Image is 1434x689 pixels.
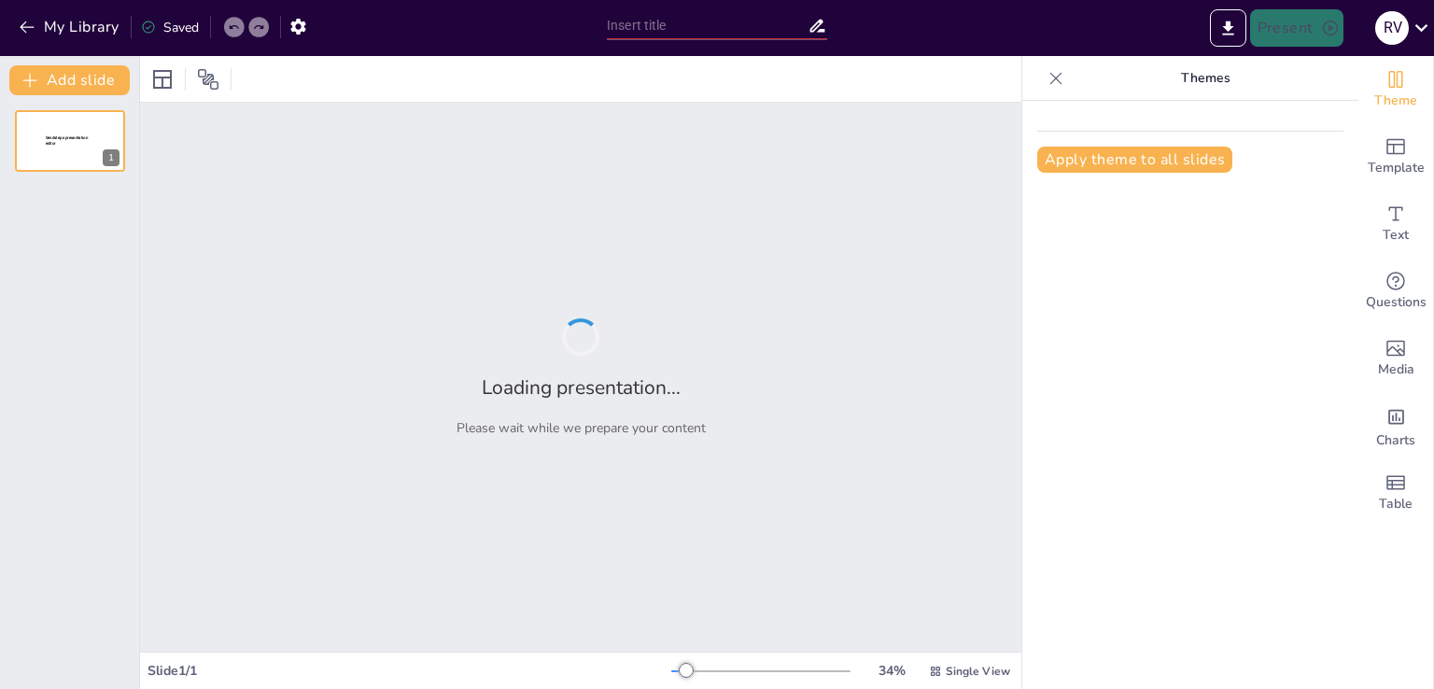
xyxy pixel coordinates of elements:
span: Charts [1376,430,1415,451]
span: Template [1368,158,1425,178]
div: 1 [15,110,125,172]
div: 34 % [869,662,914,680]
p: Themes [1071,56,1340,101]
button: My Library [14,12,127,42]
div: Add ready made slides [1358,123,1433,190]
button: Apply theme to all slides [1037,147,1232,173]
span: Position [197,68,219,91]
button: Add slide [9,65,130,95]
div: Layout [148,64,177,94]
h2: Loading presentation... [482,374,681,401]
span: Media [1378,359,1414,380]
input: Insert title [607,12,808,39]
button: Present [1250,9,1343,47]
span: Single View [946,664,1010,679]
div: Change the overall theme [1358,56,1433,123]
div: Saved [141,19,199,36]
div: R V [1375,11,1409,45]
div: Add a table [1358,459,1433,527]
div: Add charts and graphs [1358,392,1433,459]
div: Add images, graphics, shapes or video [1358,325,1433,392]
div: 1 [103,149,119,166]
div: Get real-time input from your audience [1358,258,1433,325]
div: Slide 1 / 1 [148,662,671,680]
span: Table [1379,494,1413,514]
div: Add text boxes [1358,190,1433,258]
span: Sendsteps presentation editor [46,135,88,146]
button: R V [1375,9,1409,47]
span: Questions [1366,292,1427,313]
button: Export to PowerPoint [1210,9,1246,47]
span: Text [1383,225,1409,246]
p: Please wait while we prepare your content [457,419,706,437]
span: Theme [1374,91,1417,111]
